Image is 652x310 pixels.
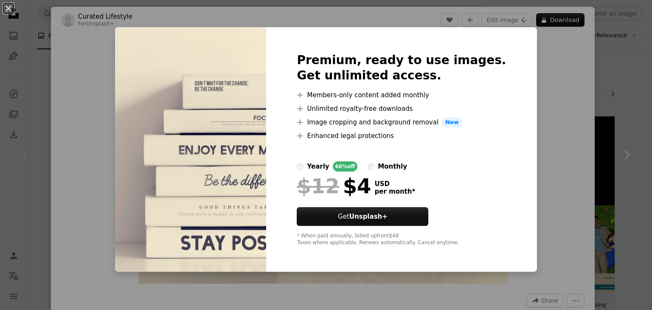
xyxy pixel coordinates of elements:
li: Unlimited royalty-free downloads [297,104,506,114]
li: Enhanced legal protections [297,131,506,141]
div: 66% off [333,161,358,172]
button: GetUnsplash+ [297,207,428,226]
div: yearly [307,161,329,172]
input: monthly [368,163,374,170]
span: per month * [374,188,415,195]
div: monthly [378,161,407,172]
div: $4 [297,175,371,197]
li: Image cropping and background removal [297,117,506,127]
span: USD [374,180,415,188]
img: premium_photo-1723619021737-df1d775eccc8 [115,27,266,272]
input: yearly66%off [297,163,304,170]
strong: Unsplash+ [349,213,388,220]
h2: Premium, ready to use images. Get unlimited access. [297,53,506,83]
span: $12 [297,175,339,197]
span: New [442,117,462,127]
li: Members-only content added monthly [297,90,506,100]
div: * When paid annually, billed upfront $48 Taxes where applicable. Renews automatically. Cancel any... [297,233,506,246]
